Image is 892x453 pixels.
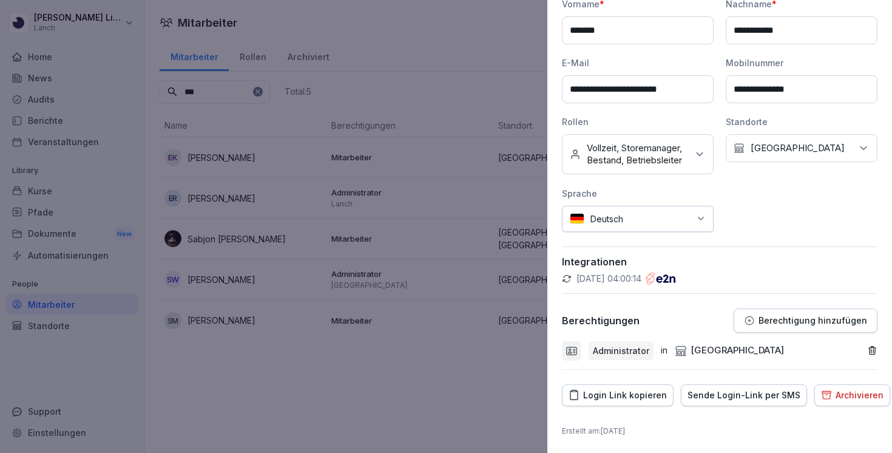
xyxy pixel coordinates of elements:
[562,187,714,200] div: Sprache
[751,142,845,154] p: [GEOGRAPHIC_DATA]
[726,56,877,69] div: Mobilnummer
[576,273,641,285] p: [DATE] 04:00:14
[562,256,877,268] p: Integrationen
[562,384,674,406] button: Login Link kopieren
[726,115,877,128] div: Standorte
[562,315,640,327] p: Berechtigungen
[646,273,675,285] img: e2n.png
[661,344,667,358] p: in
[569,389,667,402] div: Login Link kopieren
[688,389,800,402] div: Sende Login-Link per SMS
[681,384,807,406] button: Sende Login-Link per SMS
[759,316,867,325] p: Berechtigung hinzufügen
[562,115,714,128] div: Rollen
[821,389,884,402] div: Archivieren
[675,344,784,358] div: [GEOGRAPHIC_DATA]
[587,142,688,166] p: Vollzeit, Storemanager, Bestand, Betriebsleiter
[734,308,877,333] button: Berechtigung hinzufügen
[593,344,649,357] p: Administrator
[562,56,714,69] div: E-Mail
[570,213,584,225] img: de.svg
[562,426,877,437] p: Erstellt am : [DATE]
[562,206,714,232] div: Deutsch
[814,384,890,406] button: Archivieren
